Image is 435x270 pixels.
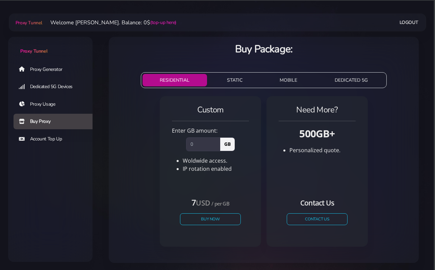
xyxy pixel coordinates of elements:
a: Account Top Up [14,131,98,147]
a: CONTACT US [287,213,348,225]
a: Proxy Tunnel [8,37,93,55]
div: Enter GB amount: [168,127,253,135]
a: Proxy Generator [14,61,98,77]
small: / per GB [211,200,229,207]
a: Logout [400,16,418,29]
li: Woldwide access. [183,157,249,165]
small: USD [196,198,210,208]
a: Proxy Usage [14,97,98,112]
iframe: Webchat Widget [396,231,427,262]
a: Proxy Tunnel [14,17,42,28]
button: DEDICATED 5G [317,74,385,86]
h4: Need More? [279,104,356,115]
small: Contact Us [300,198,334,208]
li: Personalized quote. [289,146,356,154]
h3: Buy Package: [114,42,413,56]
a: Dedicated 5G Devices [14,79,98,94]
li: Welcome [PERSON_NAME]. Balance: 0$ [42,19,176,27]
button: Buy Now [180,213,241,225]
a: Buy Proxy [14,114,98,129]
span: Proxy Tunnel [20,48,47,54]
button: MOBILE [262,74,315,86]
button: RESIDENTIAL [143,74,207,86]
li: IP rotation enabled [183,165,249,173]
span: Proxy Tunnel [16,20,42,26]
input: 0 [186,137,220,151]
h4: 7 [180,197,241,208]
button: STATIC [210,74,260,86]
span: GB [220,137,235,151]
h4: Custom [172,104,249,115]
a: (top-up here) [150,19,176,26]
h3: 500GB+ [279,127,356,140]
